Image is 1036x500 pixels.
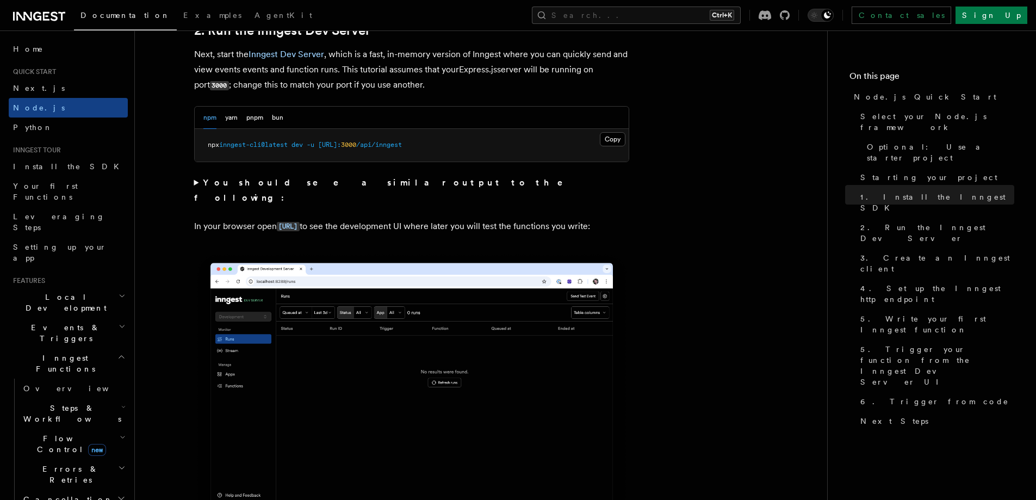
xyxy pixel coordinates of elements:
summary: You should see a similar output to the following: [194,175,629,206]
a: Examples [177,3,248,29]
a: Inngest Dev Server [249,49,324,59]
span: 1. Install the Inngest SDK [860,192,1014,213]
button: npm [203,107,216,129]
a: 4. Set up the Inngest http endpoint [856,279,1014,309]
span: Documentation [80,11,170,20]
a: Optional: Use a starter project [863,137,1014,168]
span: AgentKit [255,11,312,20]
span: Next.js [13,84,65,92]
span: Local Development [9,292,119,313]
button: Errors & Retries [19,459,128,490]
span: Python [13,123,53,132]
a: 5. Write your first Inngest function [856,309,1014,339]
span: Leveraging Steps [13,212,105,232]
span: Overview [23,384,135,393]
kbd: Ctrl+K [710,10,734,21]
span: Node.js Quick Start [854,91,996,102]
span: npx [208,141,219,149]
span: Setting up your app [13,243,107,262]
button: bun [272,107,283,129]
span: dev [291,141,303,149]
button: Copy [600,132,625,146]
a: Contact sales [852,7,951,24]
a: Setting up your app [9,237,128,268]
span: Select your Node.js framework [860,111,1014,133]
p: Next, start the , which is a fast, in-memory version of Inngest where you can quickly send and vi... [194,47,629,93]
span: [URL]: [318,141,341,149]
span: -u [307,141,314,149]
button: Events & Triggers [9,318,128,348]
span: Optional: Use a starter project [867,141,1014,163]
button: yarn [225,107,238,129]
span: Inngest Functions [9,353,117,374]
span: Next Steps [860,416,928,427]
a: Starting your project [856,168,1014,187]
a: 1. Install the Inngest SDK [856,187,1014,218]
span: Your first Functions [13,182,78,201]
span: Node.js [13,103,65,112]
a: 6. Trigger from code [856,392,1014,411]
span: 3000 [341,141,356,149]
span: Errors & Retries [19,464,118,485]
span: Install the SDK [13,162,126,171]
button: Flow Controlnew [19,429,128,459]
a: 5. Trigger your function from the Inngest Dev Server UI [856,339,1014,392]
button: Toggle dark mode [808,9,834,22]
a: AgentKit [248,3,319,29]
a: Next.js [9,78,128,98]
code: [URL] [277,222,300,231]
span: 6. Trigger from code [860,396,1009,407]
a: Sign Up [956,7,1027,24]
a: 3. Create an Inngest client [856,248,1014,279]
a: [URL] [277,221,300,231]
a: Next Steps [856,411,1014,431]
a: Home [9,39,128,59]
a: Node.js [9,98,128,118]
a: Install the SDK [9,157,128,176]
p: In your browser open to see the development UI where later you will test the functions you write: [194,219,629,234]
a: Select your Node.js framework [856,107,1014,137]
span: inngest-cli@latest [219,141,288,149]
a: Node.js Quick Start [849,87,1014,107]
span: Steps & Workflows [19,403,121,424]
a: 2. Run the Inngest Dev Server [856,218,1014,248]
button: pnpm [246,107,263,129]
a: Overview [19,379,128,398]
span: Flow Control [19,433,120,455]
span: Starting your project [860,172,997,183]
a: Documentation [74,3,177,30]
span: Examples [183,11,241,20]
span: 5. Trigger your function from the Inngest Dev Server UI [860,344,1014,387]
span: /api/inngest [356,141,402,149]
span: Features [9,276,45,285]
span: Inngest tour [9,146,61,155]
button: Local Development [9,287,128,318]
span: Quick start [9,67,56,76]
button: Inngest Functions [9,348,128,379]
span: 4. Set up the Inngest http endpoint [860,283,1014,305]
a: Leveraging Steps [9,207,128,237]
strong: You should see a similar output to the following: [194,177,579,203]
span: 5. Write your first Inngest function [860,313,1014,335]
span: Home [13,44,44,54]
code: 3000 [210,81,229,90]
span: Events & Triggers [9,322,119,344]
span: new [88,444,106,456]
button: Search...Ctrl+K [532,7,741,24]
button: Steps & Workflows [19,398,128,429]
a: Python [9,118,128,137]
span: 2. Run the Inngest Dev Server [860,222,1014,244]
a: Your first Functions [9,176,128,207]
h4: On this page [849,70,1014,87]
span: 3. Create an Inngest client [860,252,1014,274]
